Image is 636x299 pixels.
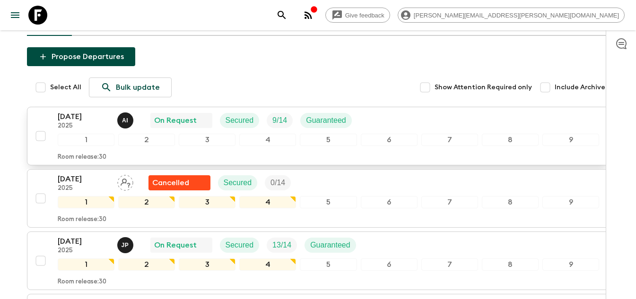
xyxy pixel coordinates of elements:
[27,107,610,165] button: [DATE]2025Alvaro IxtetelaOn RequestSecuredTrip FillGuaranteed123456789Room release:30
[482,196,539,208] div: 8
[310,239,350,251] p: Guaranteed
[58,154,106,161] p: Room release: 30
[239,196,296,208] div: 4
[361,258,418,271] div: 6
[6,6,25,25] button: menu
[267,238,297,253] div: Trip Fill
[50,83,81,92] span: Select All
[58,122,110,130] p: 2025
[118,196,175,208] div: 2
[58,258,114,271] div: 1
[154,115,197,126] p: On Request
[179,258,235,271] div: 3
[122,241,129,249] p: J P
[272,239,291,251] p: 13 / 14
[118,134,175,146] div: 2
[542,134,599,146] div: 9
[179,134,235,146] div: 3
[267,113,293,128] div: Trip Fill
[117,112,135,128] button: AI
[58,173,110,185] p: [DATE]
[220,113,260,128] div: Secured
[27,47,135,66] button: Propose Departures
[239,258,296,271] div: 4
[116,82,160,93] p: Bulk update
[152,177,189,188] p: Cancelled
[555,83,610,92] span: Include Archived
[117,178,133,185] span: Assign pack leader
[300,196,357,208] div: 5
[300,258,357,271] div: 5
[482,134,539,146] div: 8
[300,134,357,146] div: 5
[58,236,110,247] p: [DATE]
[27,169,610,228] button: [DATE]2025Assign pack leaderFlash Pack cancellationSecuredTrip Fill123456789Room release:30
[542,258,599,271] div: 9
[27,231,610,290] button: [DATE]2025Julio PosadasOn RequestSecuredTrip FillGuaranteed123456789Room release:30
[117,115,135,123] span: Alvaro Ixtetela
[148,175,210,190] div: Flash Pack cancellation
[58,134,114,146] div: 1
[58,278,106,286] p: Room release: 30
[421,258,478,271] div: 7
[272,115,287,126] p: 9 / 14
[409,12,624,19] span: [PERSON_NAME][EMAIL_ADDRESS][PERSON_NAME][DOMAIN_NAME]
[122,117,128,124] p: A I
[179,196,235,208] div: 3
[306,115,346,126] p: Guaranteed
[272,6,291,25] button: search adventures
[542,196,599,208] div: 9
[58,247,110,255] p: 2025
[89,77,172,97] a: Bulk update
[435,83,532,92] span: Show Attention Required only
[224,177,252,188] p: Secured
[361,196,418,208] div: 6
[117,237,135,253] button: JP
[117,240,135,248] span: Julio Posadas
[398,8,625,23] div: [PERSON_NAME][EMAIL_ADDRESS][PERSON_NAME][DOMAIN_NAME]
[340,12,390,19] span: Give feedback
[265,175,291,190] div: Trip Fill
[421,196,478,208] div: 7
[58,196,114,208] div: 1
[58,111,110,122] p: [DATE]
[421,134,478,146] div: 7
[58,185,110,192] p: 2025
[239,134,296,146] div: 4
[325,8,390,23] a: Give feedback
[226,239,254,251] p: Secured
[154,239,197,251] p: On Request
[482,258,539,271] div: 8
[361,134,418,146] div: 6
[226,115,254,126] p: Secured
[58,216,106,223] p: Room release: 30
[118,258,175,271] div: 2
[220,238,260,253] div: Secured
[218,175,258,190] div: Secured
[270,177,285,188] p: 0 / 14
